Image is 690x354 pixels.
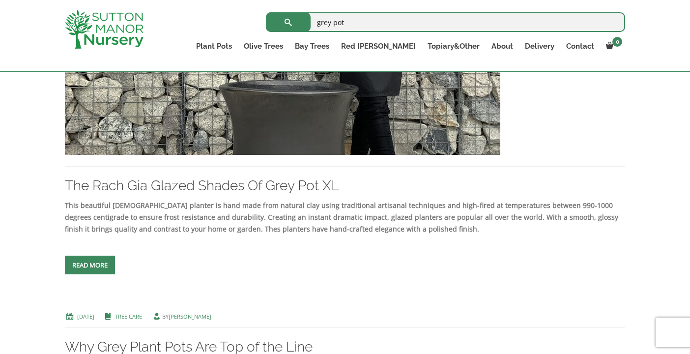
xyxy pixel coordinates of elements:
a: Olive Trees [238,39,289,53]
input: Search... [266,12,625,32]
a: Red [PERSON_NAME] [335,39,422,53]
a: Delivery [519,39,560,53]
a: Plant Pots [190,39,238,53]
a: The Rach Gia Glazed Shades Of Grey Pot XL [65,177,339,194]
span: 0 [612,37,622,47]
a: [PERSON_NAME] [169,313,211,320]
strong: This beautiful [DEMOGRAPHIC_DATA] planter is hand made from natural clay using traditional artisa... [65,201,618,234]
a: 0 [600,39,625,53]
a: Tree Care [115,313,142,320]
a: About [486,39,519,53]
span: by [152,313,211,320]
a: Bay Trees [289,39,335,53]
a: Topiary&Other [422,39,486,53]
img: logo [65,10,144,49]
a: Read more [65,256,115,274]
a: Contact [560,39,600,53]
a: [DATE] [77,313,94,320]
